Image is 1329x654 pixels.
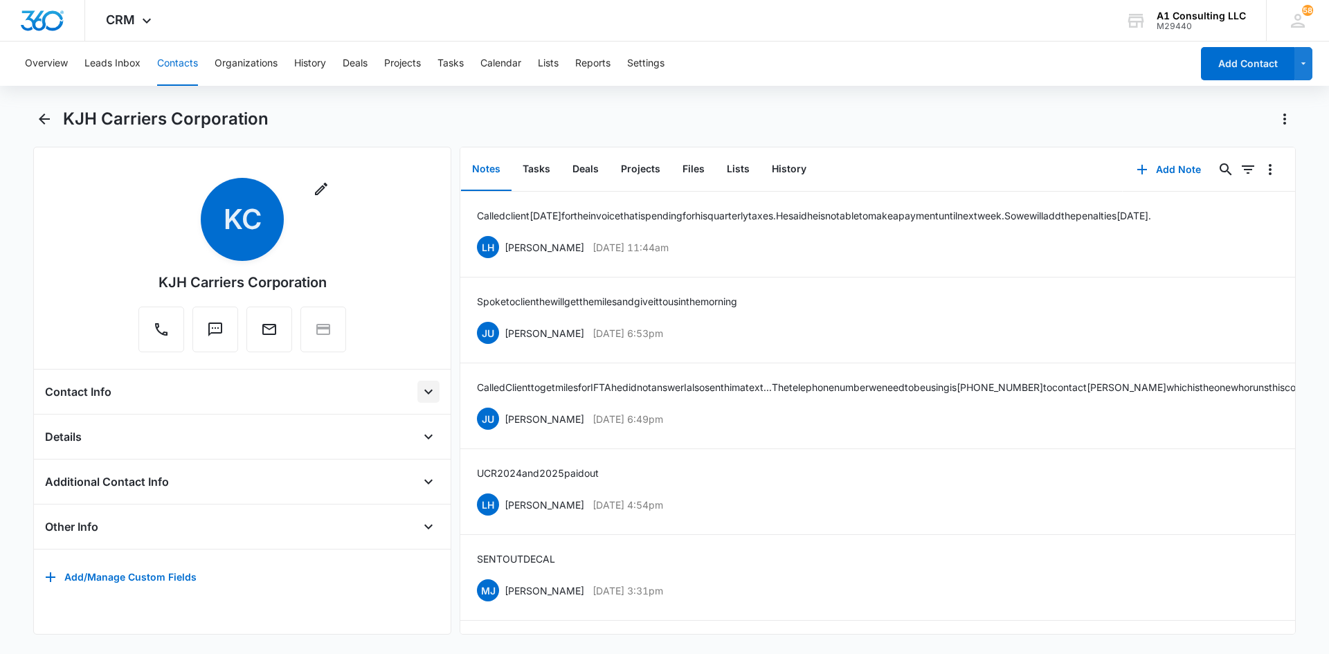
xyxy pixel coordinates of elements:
button: Add Contact [1201,47,1294,80]
h4: Contact Info [45,383,111,400]
button: Back [33,108,55,130]
span: JU [477,408,499,430]
button: Leads Inbox [84,42,141,86]
div: account id [1157,21,1246,31]
a: Add/Manage Custom Fields [45,576,197,588]
span: CRM [106,12,135,27]
div: KJH Carriers Corporation [159,272,327,293]
button: Organizations [215,42,278,86]
a: Email [246,328,292,340]
button: Contacts [157,42,198,86]
button: Projects [384,42,421,86]
p: [PERSON_NAME] [505,412,584,426]
button: Reports [575,42,611,86]
button: Tasks [512,148,561,191]
p: [DATE] 4:54pm [593,498,663,512]
span: JU [477,322,499,344]
p: [PERSON_NAME] [505,498,584,512]
div: account name [1157,10,1246,21]
button: Call [138,307,184,352]
button: Open [417,426,440,448]
button: Open [417,516,440,538]
p: SENT OUT DECAL [477,552,555,566]
button: Calendar [480,42,521,86]
p: [DATE] 6:49pm [593,412,663,426]
h4: Additional Contact Info [45,473,169,490]
button: Open [417,471,440,493]
button: History [761,148,817,191]
span: LH [477,236,499,258]
button: Lists [538,42,559,86]
p: [DATE] 6:53pm [593,326,663,340]
a: Call [138,328,184,340]
button: Overview [25,42,68,86]
span: KC [201,178,284,261]
span: 58 [1302,5,1313,16]
button: Add/Manage Custom Fields [45,561,197,594]
button: Files [671,148,716,191]
h4: Details [45,428,82,445]
span: MJ [477,579,499,601]
p: [DATE] 3:31pm [593,583,663,598]
button: Tasks [437,42,464,86]
p: [PERSON_NAME] [505,326,584,340]
h4: Other Info [45,518,98,535]
button: Search... [1215,158,1237,181]
p: [PERSON_NAME] [505,240,584,255]
p: Spoke to client he will get the miles and give it to us in the morning [477,294,737,309]
button: Notes [461,148,512,191]
button: Text [192,307,238,352]
button: Email [246,307,292,352]
button: Actions [1274,108,1296,130]
button: Lists [716,148,761,191]
button: Deals [561,148,610,191]
button: Filters [1237,158,1259,181]
div: notifications count [1302,5,1313,16]
button: Add Note [1123,153,1215,186]
a: Text [192,328,238,340]
p: [PERSON_NAME] [505,583,584,598]
button: Open [417,381,440,403]
p: UCR 2024 and 2025 paid out [477,466,599,480]
h1: KJH Carriers Corporation [63,109,269,129]
p: Called client [DATE] for the invoice that is pending for his quarterly taxes. He said he is not a... [477,208,1151,223]
button: Deals [343,42,368,86]
p: [DATE] 11:44am [593,240,669,255]
button: Overflow Menu [1259,158,1281,181]
button: History [294,42,326,86]
button: Projects [610,148,671,191]
button: Settings [627,42,664,86]
span: LH [477,493,499,516]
